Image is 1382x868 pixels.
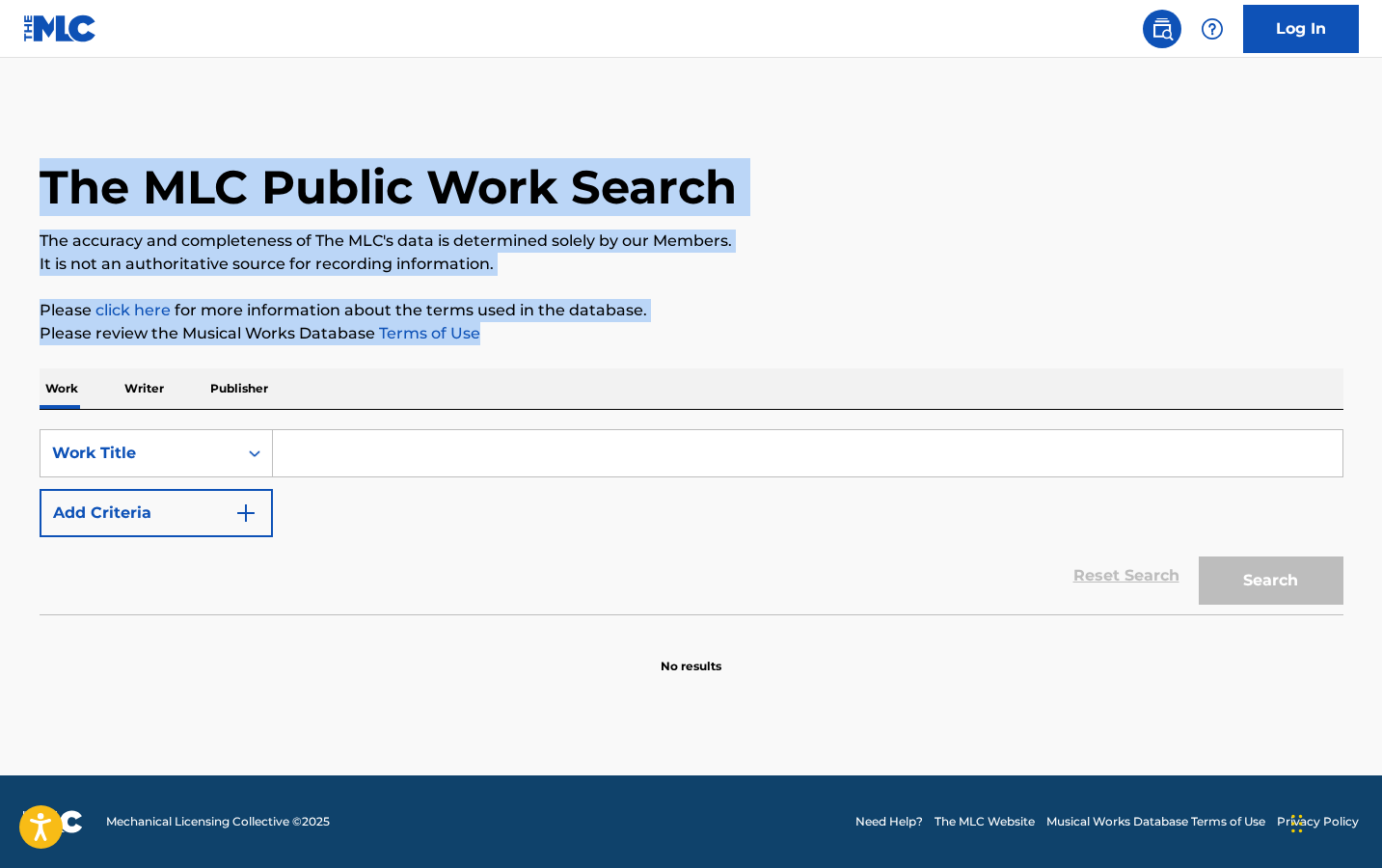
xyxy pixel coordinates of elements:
[40,429,1343,614] form: Search Form
[23,810,83,833] img: logo
[40,489,273,537] button: Add Criteria
[40,322,1343,345] p: Please review the Musical Works Database
[1143,10,1181,48] a: Public Search
[1291,795,1303,853] div: Arrastrar
[119,368,170,409] p: Writer
[40,158,737,216] h1: The MLC Public Work Search
[52,442,226,465] div: Work Title
[1286,775,1382,868] iframe: Chat Widget
[234,502,257,525] img: 9d2ae6d4665cec9f34b9.svg
[1286,775,1382,868] div: Widget de chat
[1243,5,1359,53] a: Log In
[1193,10,1232,48] div: Help
[23,14,97,42] img: MLC Logo
[1201,17,1224,41] img: help
[40,299,1343,322] p: Please for more information about the terms used in the database.
[855,813,923,830] a: Need Help?
[40,230,1343,253] p: The accuracy and completeness of The MLC's data is determined solely by our Members.
[40,253,1343,276] p: It is not an authoritative source for recording information.
[1151,17,1174,41] img: search
[1046,813,1265,830] a: Musical Works Database Terms of Use
[40,368,84,409] p: Work
[1277,813,1359,830] a: Privacy Policy
[661,635,721,675] p: No results
[95,301,171,319] a: click here
[375,324,480,342] a: Terms of Use
[935,813,1035,830] a: The MLC Website
[204,368,274,409] p: Publisher
[106,813,330,830] span: Mechanical Licensing Collective © 2025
